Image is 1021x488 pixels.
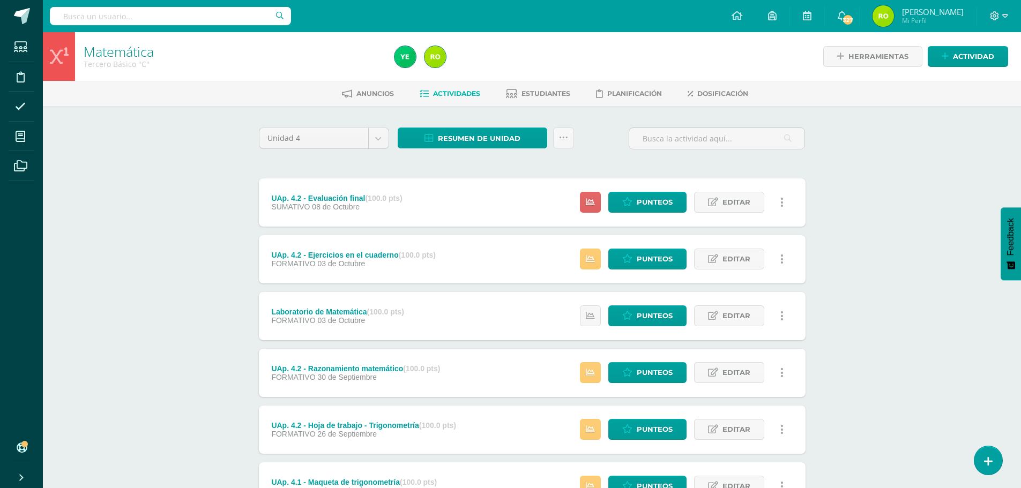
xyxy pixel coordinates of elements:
[637,192,673,212] span: Punteos
[267,128,360,148] span: Unidad 4
[607,89,662,97] span: Planificación
[722,363,750,382] span: Editar
[424,46,446,67] img: c4cc1f8eb4ce2c7ab2e79f8195609c16.png
[1001,207,1021,280] button: Feedback - Mostrar encuesta
[259,128,389,148] a: Unidad 4
[953,47,994,66] span: Actividad
[271,430,315,438] span: FORMATIVO
[637,249,673,269] span: Punteos
[403,364,440,373] strong: (100.0 pts)
[823,46,922,67] a: Herramientas
[400,478,437,486] strong: (100.0 pts)
[398,127,547,148] a: Resumen de unidad
[928,46,1008,67] a: Actividad
[271,316,315,325] span: FORMATIVO
[608,419,687,440] a: Punteos
[521,89,570,97] span: Estudiantes
[317,316,365,325] span: 03 de Octubre
[271,478,437,486] div: UAp. 4.1 - Maqueta de trigonometría
[438,129,520,148] span: Resumen de unidad
[317,373,377,381] span: 30 de Septiembre
[608,305,687,326] a: Punteos
[419,421,456,430] strong: (100.0 pts)
[271,259,315,268] span: FORMATIVO
[637,419,673,439] span: Punteos
[1006,218,1016,256] span: Feedback
[271,421,456,430] div: UAp. 4.2 - Hoja de trabajo - Trigonometría
[688,85,748,102] a: Dosificación
[84,59,382,69] div: Tercero Básico 'C'
[317,430,377,438] span: 26 de Septiembre
[399,251,436,259] strong: (100.0 pts)
[342,85,394,102] a: Anuncios
[629,128,804,149] input: Busca la actividad aquí...
[697,89,748,97] span: Dosificación
[50,7,291,25] input: Busca un usuario...
[608,362,687,383] a: Punteos
[842,14,854,26] span: 327
[271,251,436,259] div: UAp. 4.2 - Ejercicios en el cuaderno
[367,307,404,316] strong: (100.0 pts)
[722,306,750,326] span: Editar
[722,192,750,212] span: Editar
[722,249,750,269] span: Editar
[365,194,402,202] strong: (100.0 pts)
[356,89,394,97] span: Anuncios
[271,307,404,316] div: Laboratorio de Matemática
[317,259,365,268] span: 03 de Octubre
[608,192,687,213] a: Punteos
[394,46,416,67] img: 6fd3bd7d6e4834e5979ff6a5032b647c.png
[848,47,908,66] span: Herramientas
[637,363,673,382] span: Punteos
[271,202,310,211] span: SUMATIVO
[433,89,480,97] span: Actividades
[596,85,662,102] a: Planificación
[873,5,894,27] img: c4cc1f8eb4ce2c7ab2e79f8195609c16.png
[420,85,480,102] a: Actividades
[312,202,360,211] span: 08 de Octubre
[608,249,687,269] a: Punteos
[271,194,402,202] div: UAp. 4.2 - Evaluación final
[506,85,570,102] a: Estudiantes
[84,44,382,59] h1: Matemática
[271,373,315,381] span: FORMATIVO
[637,306,673,326] span: Punteos
[84,42,154,61] a: Matemática
[902,16,964,25] span: Mi Perfil
[722,419,750,439] span: Editar
[902,6,964,17] span: [PERSON_NAME]
[271,364,440,373] div: UAp. 4.2 - Razonamiento matemático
